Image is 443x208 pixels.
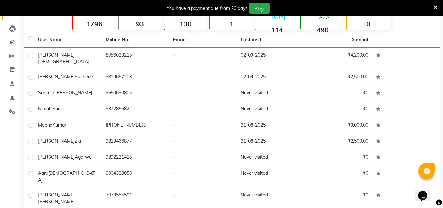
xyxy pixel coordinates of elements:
[169,69,237,85] td: -
[169,166,237,188] td: -
[305,48,372,69] td: ₹4,200.00
[169,118,237,134] td: -
[237,69,304,85] td: 02-09-2025
[237,118,304,134] td: 31-08-2025
[305,166,372,188] td: ₹0
[38,170,48,176] span: Aaru
[38,74,75,80] span: [PERSON_NAME]
[237,102,304,118] td: Never visited
[102,166,169,188] td: 9004388050
[102,48,169,69] td: 8056023215
[38,199,75,205] span: [PERSON_NAME]
[305,69,372,85] td: ₹2,500.00
[73,20,116,28] strong: 1796
[52,122,67,128] span: Kumari
[34,33,102,48] th: User Name
[305,85,372,102] td: ₹0
[167,5,248,12] div: You have a payment due from 20 days
[102,150,169,166] td: 9892221418
[305,134,372,150] td: ₹2,500.00
[255,26,298,34] strong: 114
[249,3,270,14] button: Pay
[75,154,92,160] span: Agarwal
[169,48,237,69] td: -
[75,74,93,80] span: Suchede
[102,33,169,48] th: Mobile No.
[347,20,390,28] strong: 0
[237,85,304,102] td: Never visited
[38,154,75,160] span: [PERSON_NAME]
[210,20,253,28] strong: 1
[38,52,75,58] span: [PERSON_NAME]
[55,90,92,96] span: [PERSON_NAME]
[38,138,75,144] span: [PERSON_NAME]
[102,118,169,134] td: [PHONE_NUMBER]
[305,118,372,134] td: ₹3,000.00
[169,102,237,118] td: -
[52,106,63,112] span: Sood
[102,102,169,118] td: 9372856821
[38,192,75,198] span: [PERSON_NAME]
[169,85,237,102] td: -
[75,138,81,144] span: Zia
[237,48,304,69] td: 02-09-2025
[38,122,52,128] span: Meena
[169,134,237,150] td: -
[38,59,89,65] span: [DEMOGRAPHIC_DATA]
[237,134,304,150] td: 31-08-2025
[237,150,304,166] td: Never visited
[305,150,372,166] td: ₹0
[102,85,169,102] td: 9650690805
[102,134,169,150] td: 9819466877
[305,102,372,118] td: ₹0
[415,182,436,201] iframe: chat widget
[119,20,162,28] strong: 93
[102,69,169,85] td: 9819657208
[347,33,372,47] th: Amount
[169,150,237,166] td: -
[237,166,304,188] td: Never visited
[38,170,95,183] span: [DEMOGRAPHIC_DATA]
[301,26,344,34] strong: 490
[38,90,55,96] span: Santosh
[237,33,304,48] th: Last Visit
[38,106,52,112] span: Nimohi
[164,20,207,28] strong: 130
[169,33,237,48] th: Email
